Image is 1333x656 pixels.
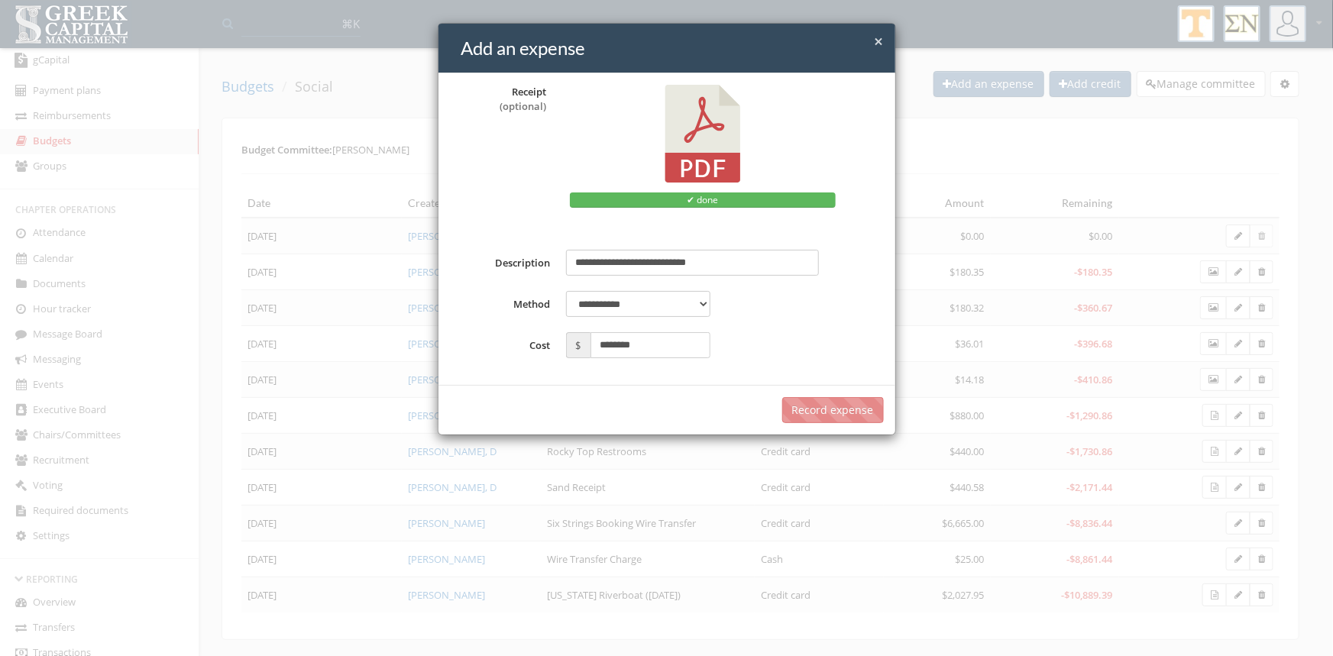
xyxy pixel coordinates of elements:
[450,250,558,276] label: Description
[461,85,547,113] div: Receipt
[450,291,558,317] label: Method
[570,192,836,208] div: ✔ done
[566,332,590,358] span: $
[450,332,558,358] label: Cost
[875,31,884,52] span: ×
[782,397,884,423] button: Record expense
[461,35,884,61] h4: Add an expense
[500,99,547,113] span: (optional)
